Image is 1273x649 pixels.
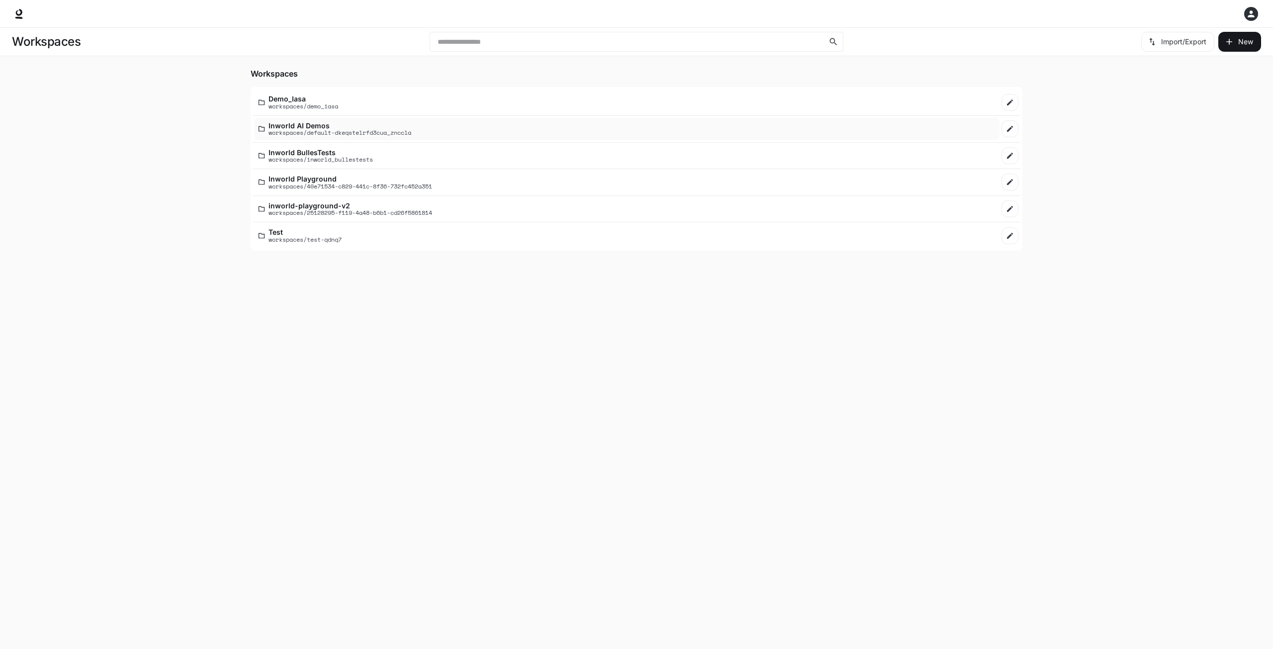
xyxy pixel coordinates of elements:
[269,149,373,156] p: Inworld BullesTests
[1141,32,1214,52] button: Import/Export
[255,118,1000,140] a: Inworld AI Demosworkspaces/default-dkeqstelrfd3cua_znccla
[12,32,81,52] h1: Workspaces
[269,175,432,183] p: Inworld Playground
[269,129,411,136] p: workspaces/default-dkeqstelrfd3cua_znccla
[251,68,1022,79] h5: Workspaces
[1001,94,1018,111] a: Edit workspace
[269,228,342,236] p: Test
[269,183,432,189] p: workspaces/40e71534-c829-441c-8f36-732fc452a351
[255,91,1000,113] a: Demo_Iasaworkspaces/demo_iasa
[1218,32,1261,52] button: Create workspace
[255,224,1000,247] a: Testworkspaces/test-qdnq7
[269,236,342,243] p: workspaces/test-qdnq7
[1001,147,1018,164] a: Edit workspace
[1001,227,1018,244] a: Edit workspace
[269,156,373,163] p: workspaces/inworld_bullestests
[269,95,338,102] p: Demo_Iasa
[1001,174,1018,190] a: Edit workspace
[269,122,411,129] p: Inworld AI Demos
[255,145,1000,167] a: Inworld BullesTestsworkspaces/inworld_bullestests
[1001,120,1018,137] a: Edit workspace
[269,209,432,216] p: workspaces/25128295-f119-4a48-b6b1-cd26f5861814
[1001,200,1018,217] a: Edit workspace
[269,202,432,209] p: inworld-playground-v2
[255,198,1000,220] a: inworld-playground-v2workspaces/25128295-f119-4a48-b6b1-cd26f5861814
[255,171,1000,193] a: Inworld Playgroundworkspaces/40e71534-c829-441c-8f36-732fc452a351
[269,103,338,109] p: workspaces/demo_iasa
